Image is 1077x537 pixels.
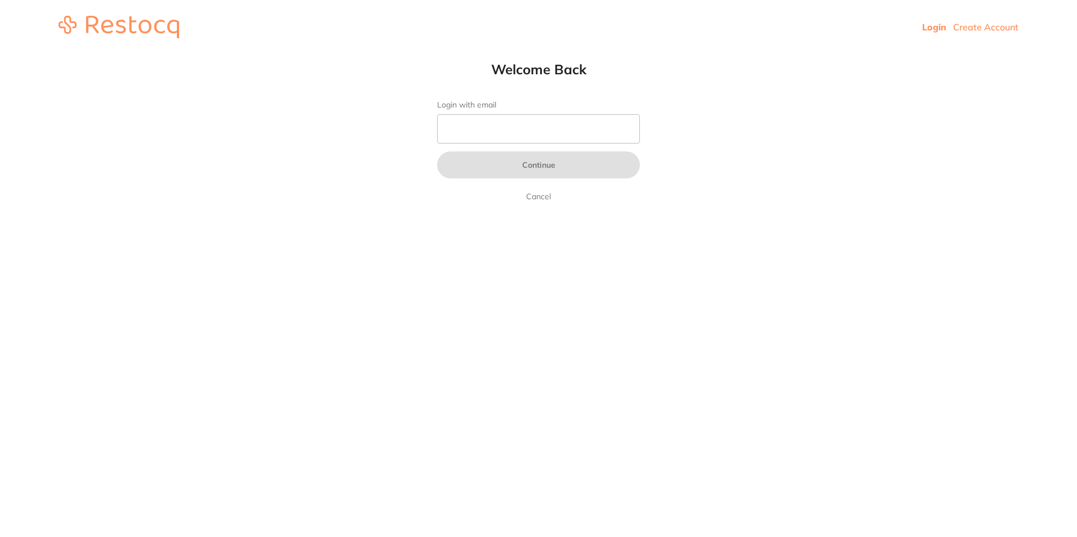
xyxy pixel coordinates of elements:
[953,21,1018,33] a: Create Account
[437,151,640,178] button: Continue
[524,190,553,203] a: Cancel
[59,16,179,38] img: restocq_logo.svg
[415,61,662,78] h1: Welcome Back
[437,100,640,110] label: Login with email
[922,21,946,33] a: Login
